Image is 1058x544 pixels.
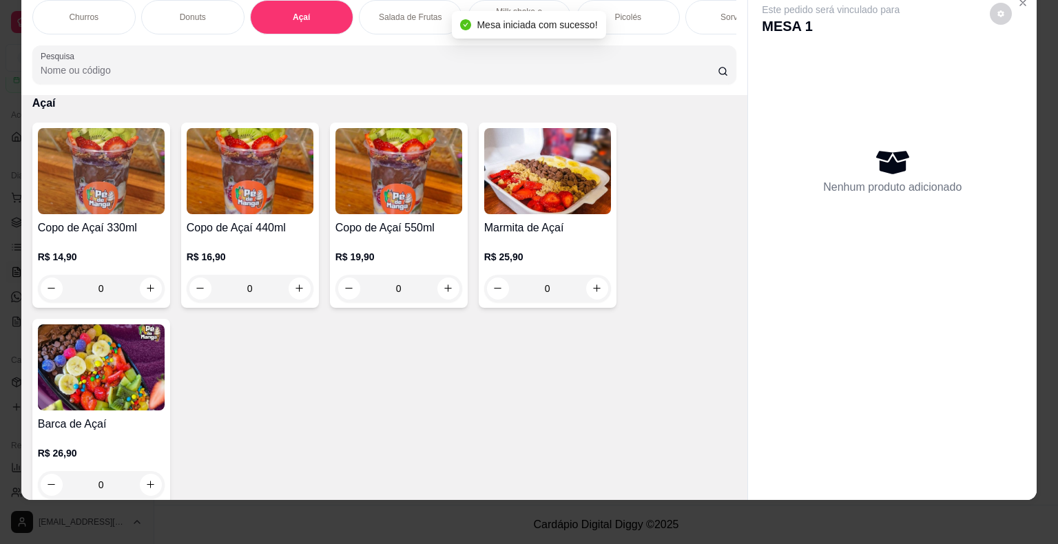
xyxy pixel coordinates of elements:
img: product-image [187,128,313,214]
img: product-image [335,128,462,214]
h4: Copo de Açaí 330ml [38,220,165,236]
h4: Barca de Açaí [38,416,165,432]
p: Churros [69,12,98,23]
p: Açaí [32,95,737,112]
p: Açaí [293,12,310,23]
p: R$ 25,90 [484,250,611,264]
p: R$ 14,90 [38,250,165,264]
p: Nenhum produto adicionado [823,179,962,196]
span: Mesa iniciada com sucesso! [477,19,597,30]
input: Pesquisa [41,63,718,77]
p: R$ 16,90 [187,250,313,264]
p: R$ 26,90 [38,446,165,460]
label: Pesquisa [41,50,79,62]
p: Donuts [180,12,206,23]
p: Salada de Frutas [379,12,442,23]
button: decrease-product-quantity [990,3,1012,25]
h4: Copo de Açaí 550ml [335,220,462,236]
p: Picolés [614,12,641,23]
p: MESA 1 [762,17,900,36]
h4: Marmita de Açaí [484,220,611,236]
p: Sorvetes [720,12,753,23]
p: R$ 19,90 [335,250,462,264]
img: product-image [38,128,165,214]
span: check-circle [460,19,471,30]
p: Este pedido será vinculado para [762,3,900,17]
img: product-image [38,324,165,410]
img: product-image [484,128,611,214]
h4: Copo de Açaí 440ml [187,220,313,236]
p: Milk shake e Vitaminas [479,6,559,28]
